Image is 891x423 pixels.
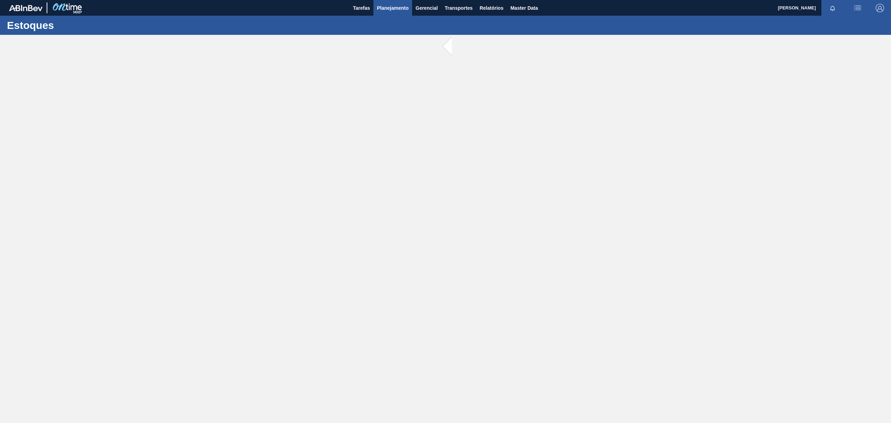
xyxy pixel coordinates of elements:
[853,4,862,12] img: userActions
[377,4,409,12] span: Planejamento
[876,4,884,12] img: Logout
[445,4,473,12] span: Transportes
[416,4,438,12] span: Gerencial
[510,4,538,12] span: Master Data
[9,5,42,11] img: TNhmsLtSVTkK8tSr43FrP2fwEKptu5GPRR3wAAAABJRU5ErkJggg==
[353,4,370,12] span: Tarefas
[7,21,131,29] h1: Estoques
[821,3,844,13] button: Notificações
[480,4,503,12] span: Relatórios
